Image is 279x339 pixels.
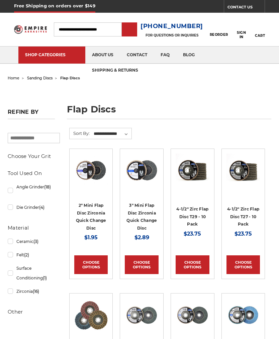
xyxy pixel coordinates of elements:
[8,152,55,160] h5: Choose Your Grit
[8,224,55,232] h5: Material
[125,298,159,332] img: Black Hawk 6 inch T29 coarse flap discs, 36 grit for efficient material removal
[24,252,29,257] span: (2)
[176,255,209,274] a: Choose Options
[141,21,203,31] a: [PHONE_NUMBER]
[39,205,44,210] span: (4)
[70,128,90,138] label: Sort By:
[85,62,145,79] a: shipping & returns
[255,20,265,39] a: Cart
[126,203,157,231] a: 3" Mini Flap Disc Zirconia Quick Change Disc
[176,154,209,187] img: 4.5" Black Hawk Zirconia Flap Disc 10 Pack
[74,154,108,187] img: Black Hawk Abrasives 2-inch Zirconia Flap Disc with 60 Grit Zirconia for Smooth Finishing
[210,32,228,37] span: Reorder
[176,47,201,64] a: blog
[235,231,252,237] span: $23.75
[76,203,106,231] a: 2" Mini Flap Disc Zirconia Quick Change Disc
[8,285,55,297] a: Zirconia(16)
[184,231,201,237] span: $23.75
[33,239,38,244] span: (3)
[125,154,159,187] img: BHA 3" Quick Change 60 Grit Flap Disc for Fine Grinding and Finishing
[176,298,209,332] img: Coarse 36 grit BHA Zirconia flap disc, 6-inch, flat T27 for aggressive material removal
[25,52,79,57] div: SHOP CATEGORIES
[14,23,47,36] img: Empire Abrasives
[33,289,39,294] span: (16)
[226,298,260,332] img: 4-inch BHA Zirconia flap disc with 40 grit designed for aggressive metal sanding and grinding
[210,22,228,36] a: Reorder
[141,33,203,37] p: FOR QUESTIONS OR INQUIRIES
[67,105,271,119] h1: flap discs
[120,47,154,64] a: contact
[8,109,55,119] h5: Refine by
[123,23,136,36] input: Submit
[8,308,55,316] h5: Other
[8,236,55,247] a: Ceramic(3)
[255,33,265,38] span: Cart
[74,255,108,274] a: Choose Options
[154,47,176,64] a: faq
[74,298,108,332] a: Scotch brite flap discs
[27,76,53,80] a: sanding discs
[8,201,55,213] a: Die Grinder(4)
[18,47,85,64] a: SHOP CATEGORIES
[227,3,265,13] a: CONTACT US
[8,181,55,200] a: Angle Grinder(18)
[93,129,131,139] select: Sort By:
[8,249,55,261] a: Felt(2)
[74,299,108,332] img: Scotch brite flap discs
[60,76,80,80] span: flap discs
[8,262,55,284] a: Surface Conditioning(1)
[84,234,98,241] span: $1.95
[226,154,260,187] img: Black Hawk 4-1/2" x 7/8" Flap Disc Type 27 - 10 Pack
[125,255,159,274] a: Choose Options
[237,30,246,39] span: Sign In
[85,47,120,64] a: about us
[44,184,51,189] span: (18)
[134,234,149,241] span: $2.89
[227,206,259,227] a: 4-1/2" Zirc Flap Disc T27 - 10 Pack
[226,255,260,274] a: Choose Options
[8,169,55,177] h5: Tool Used On
[43,275,47,280] span: (1)
[176,206,208,227] a: 4-1/2" Zirc Flap Disc T29 - 10 Pack
[8,76,19,80] a: home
